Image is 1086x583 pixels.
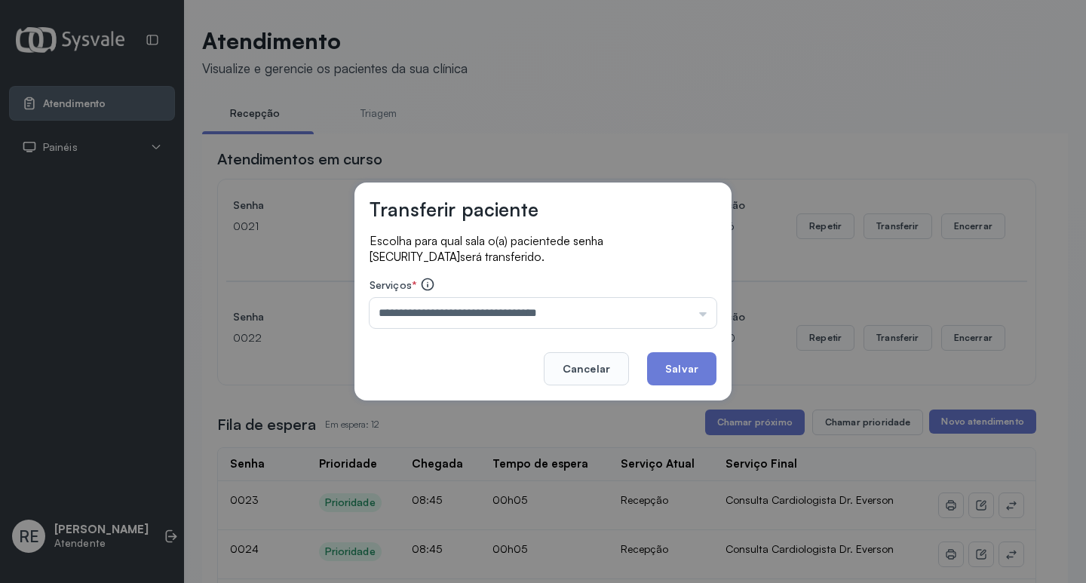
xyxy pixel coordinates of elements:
span: de senha [SECURITY_DATA] [370,234,603,264]
button: Cancelar [544,352,629,385]
p: Escolha para qual sala o(a) paciente será transferido. [370,233,716,265]
h3: Transferir paciente [370,198,538,221]
button: Salvar [647,352,716,385]
span: Serviços [370,278,412,291]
